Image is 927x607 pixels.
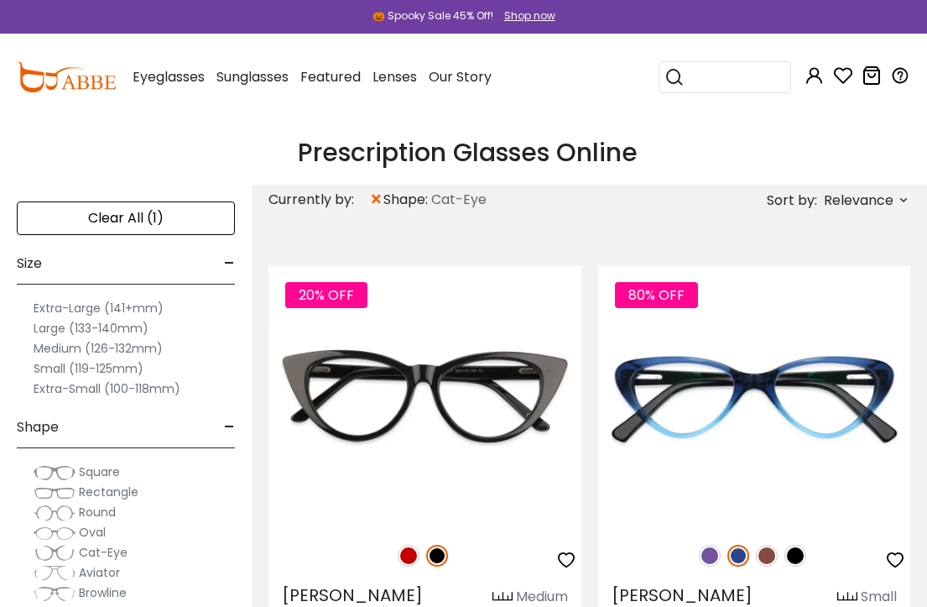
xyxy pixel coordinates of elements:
[372,67,417,86] span: Lenses
[285,282,367,308] span: 20% OFF
[756,545,778,567] img: Brown
[268,185,369,215] div: Currently by:
[17,201,235,235] div: Clear All (1)
[300,67,361,86] span: Featured
[504,8,555,24] div: Shop now
[79,463,120,480] span: Square
[34,379,180,399] label: Extra-Small (100-118mm)
[34,358,143,379] label: Small (119-125mm)
[767,191,817,210] span: Sort by:
[79,484,138,500] span: Rectangle
[615,282,698,308] span: 80% OFF
[34,298,164,318] label: Extra-Large (141+mm)
[224,243,235,284] span: -
[79,544,128,561] span: Cat-Eye
[17,243,42,284] span: Size
[34,318,148,338] label: Large (133-140mm)
[79,524,106,541] span: Oval
[133,67,205,86] span: Eyeglasses
[79,584,127,601] span: Browline
[837,591,857,604] img: size ruler
[861,587,897,607] div: Small
[216,67,289,86] span: Sunglasses
[426,545,448,567] img: Black
[282,583,423,607] span: [PERSON_NAME]
[34,505,76,521] img: Round.png
[34,545,76,562] img: Cat-Eye.png
[79,564,120,581] span: Aviator
[383,190,431,210] span: shape:
[492,591,513,604] img: size ruler
[17,407,59,447] span: Shape
[824,186,893,216] span: Relevance
[398,545,419,567] img: Red
[298,138,638,168] h1: Prescription Glasses Online
[784,545,806,567] img: Black
[34,585,76,602] img: Browline.png
[727,545,749,567] img: Blue
[34,565,76,582] img: Aviator.png
[612,583,753,607] span: [PERSON_NAME]
[372,8,493,24] div: 🎃 Spooky Sale 45% Off!
[429,67,492,86] span: Our Story
[34,464,76,481] img: Square.png
[699,545,721,567] img: Purple
[34,525,76,542] img: Oval.png
[598,266,911,526] img: Blue Hannah - Acetate ,Universal Bridge Fit
[79,504,116,521] span: Round
[268,266,581,526] img: Black Nora - Acetate ,Universal Bridge Fit
[431,190,487,210] span: Cat-Eye
[516,587,568,607] div: Medium
[17,62,116,92] img: abbeglasses.com
[224,407,235,447] span: -
[34,338,163,358] label: Medium (126-132mm)
[369,185,383,215] span: ×
[496,8,555,23] a: Shop now
[34,484,76,501] img: Rectangle.png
